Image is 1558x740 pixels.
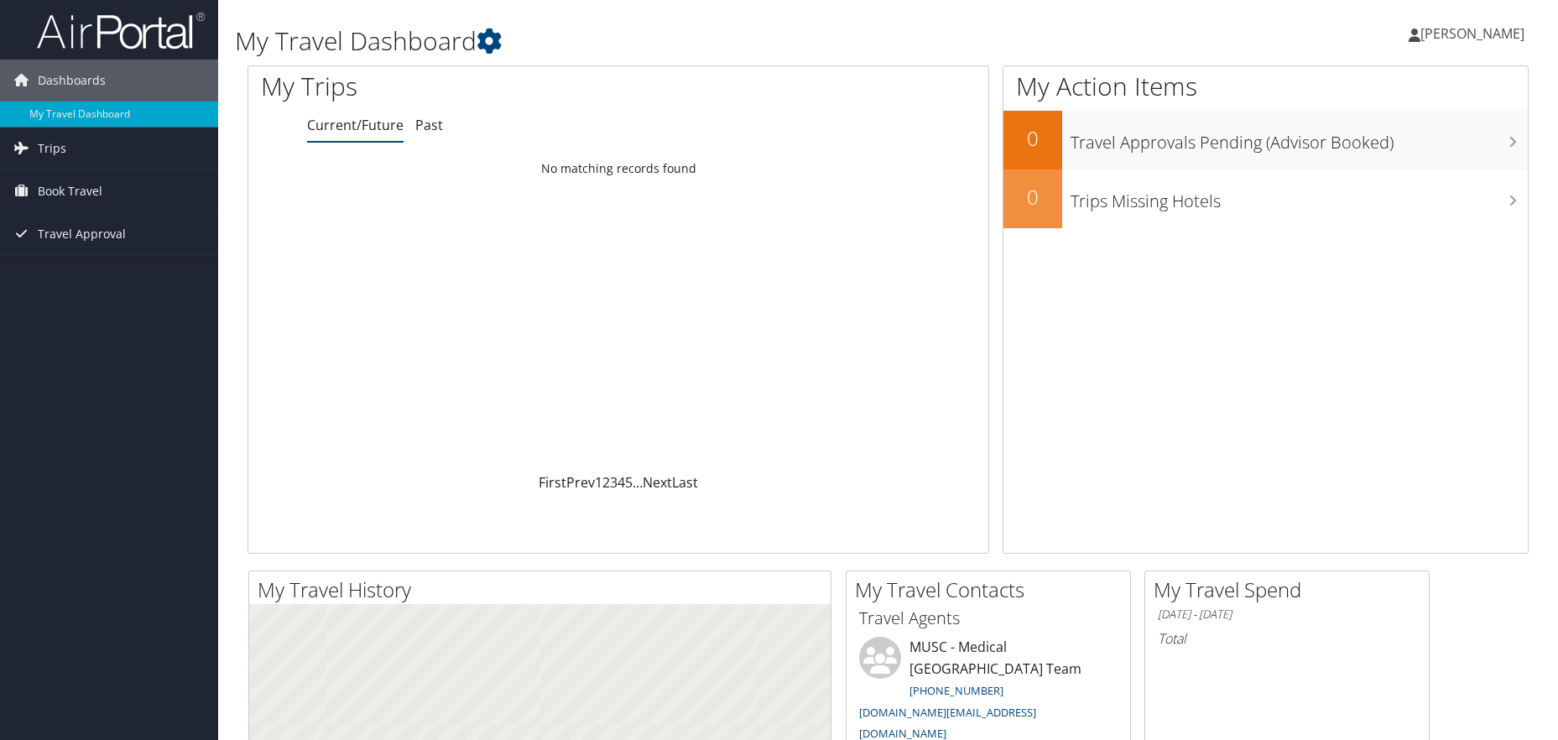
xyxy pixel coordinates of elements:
h2: 0 [1003,183,1062,211]
h2: My Travel Spend [1154,576,1429,604]
h1: My Action Items [1003,69,1529,104]
span: [PERSON_NAME] [1420,24,1524,43]
h1: My Trips [261,69,668,104]
a: 3 [610,473,617,492]
a: 2 [602,473,610,492]
span: Book Travel [38,170,102,212]
span: Travel Approval [38,213,126,255]
a: [PHONE_NUMBER] [909,683,1003,698]
h2: 0 [1003,124,1062,153]
span: Trips [38,128,66,169]
a: First [539,473,566,492]
a: 0Travel Approvals Pending (Advisor Booked) [1003,111,1529,169]
a: Current/Future [307,116,404,134]
h3: Travel Agents [859,607,1118,630]
img: airportal-logo.png [37,11,205,50]
a: Past [415,116,443,134]
span: Dashboards [38,60,106,102]
a: [PERSON_NAME] [1409,8,1541,59]
a: Last [672,473,698,492]
td: No matching records found [248,154,988,184]
a: 4 [617,473,625,492]
h3: Trips Missing Hotels [1071,181,1529,213]
a: Prev [566,473,595,492]
h6: Total [1158,629,1416,648]
h2: My Travel History [258,576,831,604]
a: 1 [595,473,602,492]
span: … [633,473,643,492]
h1: My Travel Dashboard [235,23,1106,59]
a: 0Trips Missing Hotels [1003,169,1529,228]
a: 5 [625,473,633,492]
h2: My Travel Contacts [855,576,1130,604]
a: Next [643,473,672,492]
h6: [DATE] - [DATE] [1158,607,1416,623]
h3: Travel Approvals Pending (Advisor Booked) [1071,122,1529,154]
